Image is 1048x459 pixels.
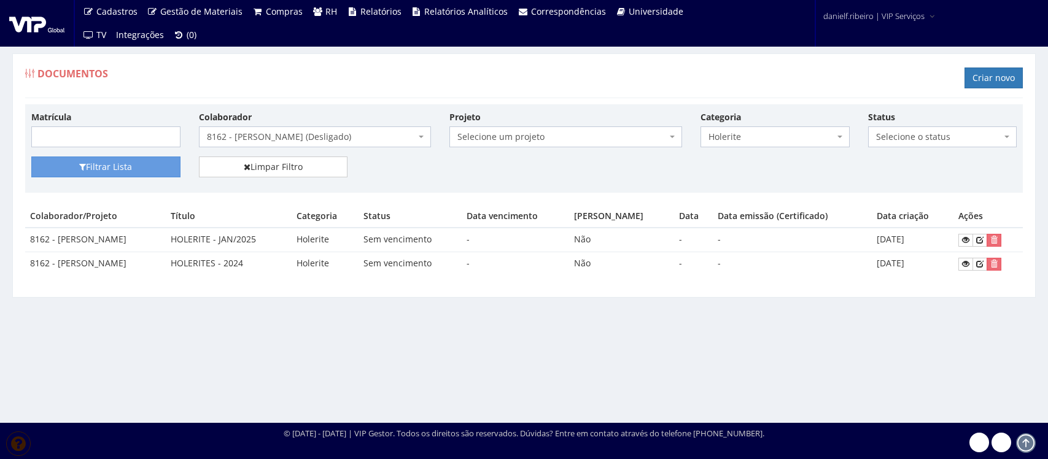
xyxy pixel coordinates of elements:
label: Categoria [701,111,741,123]
td: Sem vencimento [359,228,462,252]
span: Selecione o status [868,126,1017,147]
a: TV [78,23,111,47]
label: Matrícula [31,111,71,123]
span: Selecione um projeto [457,131,667,143]
td: Sem vencimento [359,252,462,276]
span: Documentos [37,67,108,80]
span: Selecione o status [876,131,1002,143]
td: Não [569,252,674,276]
td: - [674,252,713,276]
span: Compras [266,6,303,17]
a: (0) [169,23,202,47]
td: - [462,252,569,276]
th: Colaborador/Projeto [25,205,166,228]
td: HOLERITE - JAN/2025 [166,228,292,252]
a: Integrações [111,23,169,47]
td: - [674,228,713,252]
th: Ações [953,205,1023,228]
span: Holerite [701,126,850,147]
span: Selecione um projeto [449,126,682,147]
span: 8162 - ANDERSON ROBERTO SOARES DA SILVA (Desligado) [207,131,416,143]
th: Status [359,205,462,228]
span: (0) [187,29,196,40]
td: [DATE] [872,228,954,252]
td: Não [569,228,674,252]
th: Data [674,205,713,228]
img: logo [9,14,64,33]
span: TV [96,29,106,40]
td: 8162 - [PERSON_NAME] [25,252,166,276]
button: Filtrar Lista [31,156,180,177]
td: - [713,228,871,252]
label: Projeto [449,111,481,123]
a: Criar novo [965,67,1023,88]
td: Holerite [292,228,359,252]
a: Limpar Filtro [199,156,348,177]
span: Universidade [629,6,683,17]
td: HOLERITES - 2024 [166,252,292,276]
th: [PERSON_NAME] [569,205,674,228]
th: Data criação [872,205,954,228]
span: Gestão de Materiais [160,6,243,17]
span: RH [325,6,337,17]
span: Holerite [708,131,834,143]
span: Correspondências [531,6,606,17]
span: Integrações [116,29,164,40]
td: - [462,228,569,252]
td: [DATE] [872,252,954,276]
td: - [713,252,871,276]
label: Colaborador [199,111,252,123]
span: danielf.ribeiro | VIP Serviços [823,10,925,22]
div: © [DATE] - [DATE] | VIP Gestor. Todos os direitos são reservados. Dúvidas? Entre em contato atrav... [284,428,764,439]
span: 8162 - ANDERSON ROBERTO SOARES DA SILVA (Desligado) [199,126,432,147]
th: Data emissão (Certificado) [713,205,871,228]
th: Data vencimento [462,205,569,228]
span: Relatórios Analíticos [424,6,508,17]
label: Status [868,111,895,123]
th: Título [166,205,292,228]
td: 8162 - [PERSON_NAME] [25,228,166,252]
span: Cadastros [96,6,138,17]
span: Relatórios [360,6,402,17]
td: Holerite [292,252,359,276]
th: Categoria [292,205,359,228]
